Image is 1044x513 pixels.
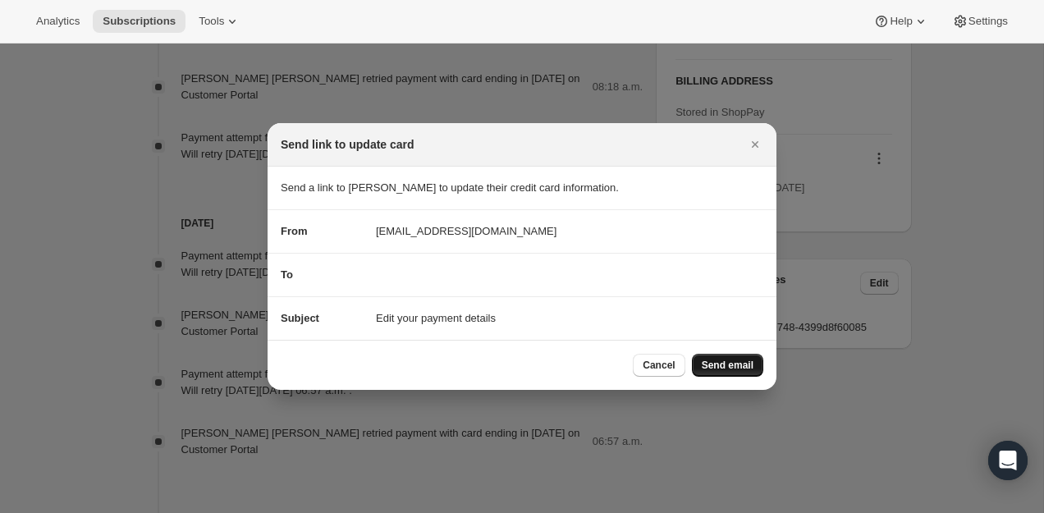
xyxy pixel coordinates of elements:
button: Help [863,10,938,33]
button: Analytics [26,10,89,33]
button: Close [744,133,767,156]
span: Cancel [643,359,675,372]
button: Tools [189,10,250,33]
span: Tools [199,15,224,28]
span: Edit your payment details [376,310,496,327]
button: Send email [692,354,763,377]
span: Analytics [36,15,80,28]
button: Settings [942,10,1018,33]
span: Send email [702,359,753,372]
button: Cancel [633,354,685,377]
span: Settings [968,15,1008,28]
button: Subscriptions [93,10,185,33]
div: Open Intercom Messenger [988,441,1028,480]
p: Send a link to [PERSON_NAME] to update their credit card information. [281,180,763,196]
span: Subscriptions [103,15,176,28]
span: [EMAIL_ADDRESS][DOMAIN_NAME] [376,223,556,240]
span: From [281,225,308,237]
span: To [281,268,293,281]
span: Subject [281,312,319,324]
h2: Send link to update card [281,136,414,153]
span: Help [890,15,912,28]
